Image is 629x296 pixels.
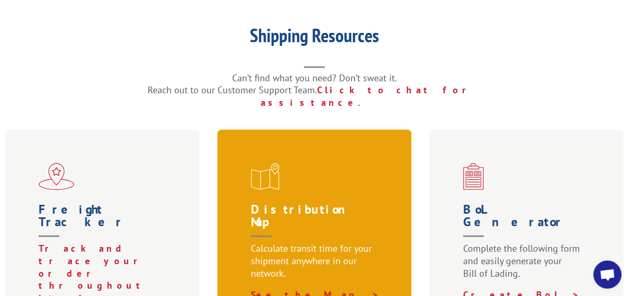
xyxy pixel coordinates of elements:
img: xgs-icon-distribution-map-red [251,163,280,190]
a: Open chat [594,261,622,289]
h1: Freight Tracker [39,203,170,242]
h1: Distribution Map [251,203,382,242]
p: Calculate transit time for your shipment anywhere in our network. [251,242,382,289]
a: Click to chat for assistance. [261,84,481,108]
p: Can’t find what you need? Don’t sweat it. Reach out to our Customer Support Team. [106,72,523,109]
img: xgs-icon-bo-l-generator-red [463,163,484,190]
p: Complete the following form and easily generate your Bill of Lading. [463,242,595,289]
h1: BoL Generator [463,203,595,242]
h1: Shipping Resources [106,26,523,50]
img: xgs-icon-flagship-distribution-model-red [39,163,75,190]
